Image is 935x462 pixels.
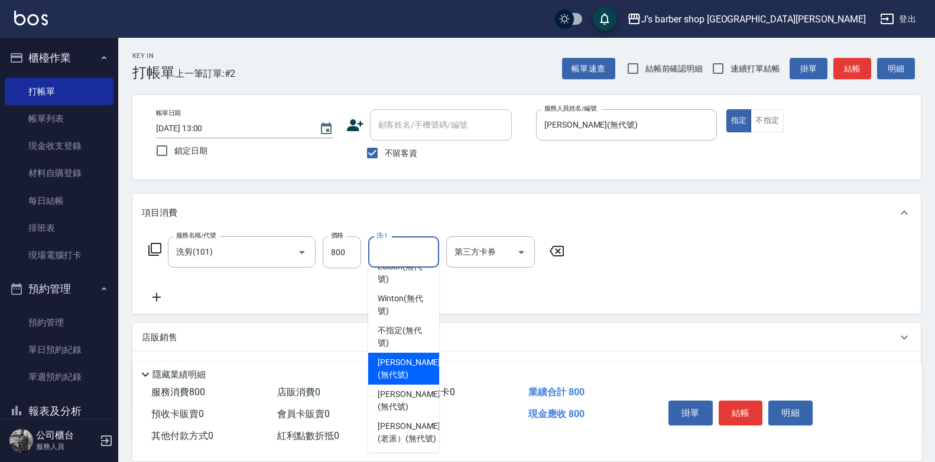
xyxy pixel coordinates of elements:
[593,7,616,31] button: save
[176,231,216,240] label: 服務名稱/代號
[36,430,96,441] h5: 公司櫃台
[132,64,175,81] h3: 打帳單
[5,78,113,105] a: 打帳單
[142,360,186,372] p: 預收卡販賣
[5,214,113,242] a: 排班表
[378,261,430,285] span: Edison (無代號)
[36,441,96,452] p: 服務人員
[5,132,113,160] a: 現金收支登錄
[277,386,320,398] span: 店販消費 0
[378,356,440,381] span: [PERSON_NAME] (無代號)
[768,401,813,425] button: 明細
[512,243,531,262] button: Open
[152,369,206,381] p: 隱藏業績明細
[5,160,113,187] a: 材料自購登錄
[132,323,921,352] div: 店販銷售
[5,274,113,304] button: 預約管理
[132,52,175,60] h2: Key In
[5,309,113,336] a: 預約管理
[175,66,236,81] span: 上一筆訂單:#2
[5,336,113,363] a: 單日預約紀錄
[151,408,204,419] span: 預收卡販賣 0
[731,63,780,75] span: 連續打單結帳
[645,63,703,75] span: 結帳前確認明細
[5,396,113,427] button: 報表及分析
[5,105,113,132] a: 帳單列表
[875,8,921,30] button: 登出
[544,104,596,113] label: 服務人員姓名/編號
[641,12,866,27] div: J’s barber shop [GEOGRAPHIC_DATA][PERSON_NAME]
[5,43,113,73] button: 櫃檯作業
[376,231,388,240] label: 洗-1
[5,242,113,269] a: 現場電腦打卡
[5,187,113,214] a: 每日結帳
[142,207,177,219] p: 項目消費
[132,194,921,232] div: 項目消費
[790,58,827,80] button: 掛單
[312,115,340,143] button: Choose date, selected date is 2025-10-12
[9,429,33,453] img: Person
[14,11,48,25] img: Logo
[151,430,213,441] span: 其他付款方式 0
[378,292,430,317] span: Winton (無代號)
[877,58,915,80] button: 明細
[174,145,207,157] span: 鎖定日期
[385,147,418,160] span: 不留客資
[151,386,205,398] span: 服務消費 800
[378,388,440,413] span: [PERSON_NAME] (無代號)
[528,408,585,419] span: 現金應收 800
[668,401,713,425] button: 掛單
[833,58,871,80] button: 結帳
[378,324,430,349] span: 不指定 (無代號)
[142,331,177,344] p: 店販銷售
[132,352,921,380] div: 預收卡販賣
[719,401,763,425] button: 結帳
[156,119,307,138] input: YYYY/MM/DD hh:mm
[562,58,615,80] button: 帳單速查
[751,109,784,132] button: 不指定
[277,430,339,441] span: 紅利點數折抵 0
[5,363,113,391] a: 單週預約紀錄
[293,243,311,262] button: Open
[726,109,752,132] button: 指定
[331,231,343,240] label: 價格
[277,408,330,419] span: 會員卡販賣 0
[378,420,440,445] span: [PERSON_NAME](老派） (無代號)
[528,386,585,398] span: 業績合計 800
[622,7,871,31] button: J’s barber shop [GEOGRAPHIC_DATA][PERSON_NAME]
[156,109,181,118] label: 帳單日期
